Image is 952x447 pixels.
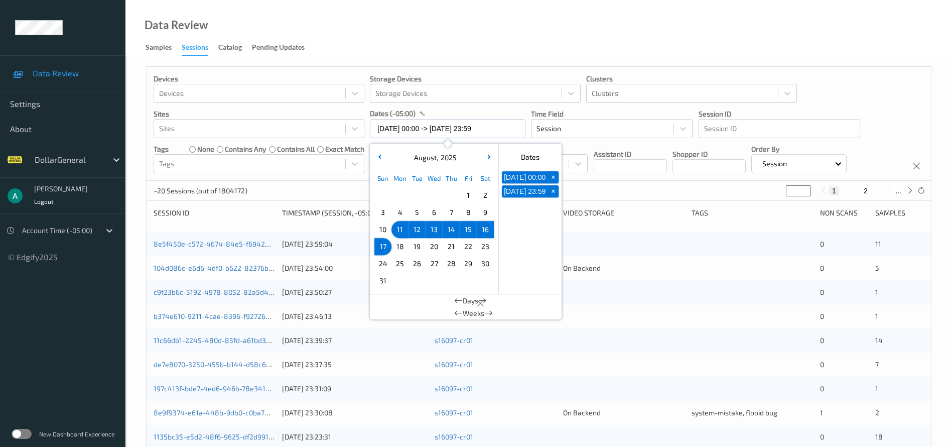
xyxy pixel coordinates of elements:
[443,221,460,238] div: Choose Thursday August 14 of 2025
[444,205,458,219] span: 7
[410,240,424,254] span: 19
[477,238,494,255] div: Choose Saturday August 23 of 2025
[460,204,477,221] div: Choose Friday August 08 of 2025
[282,432,428,442] div: [DATE] 23:23:31
[410,205,424,219] span: 5
[282,360,428,370] div: [DATE] 23:37:35
[154,408,294,417] a: 8e9f9374-e61a-448b-9db0-c0ba78e68d89
[154,312,289,320] a: b374e610-9211-4cae-8396-f92726a14074
[502,185,548,197] button: [DATE] 23:59
[376,205,390,219] span: 3
[444,240,458,254] span: 21
[325,144,364,154] label: exact match
[892,186,904,195] button: ...
[154,144,169,154] p: Tags
[435,408,473,417] a: s16097-cr01
[460,187,477,204] div: Choose Friday August 01 of 2025
[461,222,475,237] span: 15
[692,408,777,417] span: system-mistake, flooid bug
[460,221,477,238] div: Choose Friday August 15 of 2025
[427,222,441,237] span: 13
[444,222,458,237] span: 14
[412,153,457,163] div: ,
[409,255,426,272] div: Choose Tuesday August 26 of 2025
[409,272,426,289] div: Choose Tuesday September 02 of 2025
[393,240,407,254] span: 18
[820,240,824,248] span: 0
[438,153,457,162] span: 2025
[282,263,428,273] div: [DATE] 23:54:00
[751,144,847,154] p: Order By
[376,274,390,288] span: 31
[374,221,391,238] div: Choose Sunday August 10 of 2025
[875,264,879,272] span: 5
[409,187,426,204] div: Choose Tuesday July 29 of 2025
[820,288,824,296] span: 0
[393,205,407,219] span: 4
[875,360,879,369] span: 7
[548,171,559,183] button: +
[435,360,473,369] a: s16097-cr01
[875,336,883,345] span: 14
[478,188,492,202] span: 2
[154,264,293,272] a: 104d086c-e6d6-4df0-b622-82376b2144b0
[426,187,443,204] div: Choose Wednesday July 30 of 2025
[391,221,409,238] div: Choose Monday August 11 of 2025
[376,240,390,254] span: 17
[426,272,443,289] div: Choose Wednesday September 03 of 2025
[443,255,460,272] div: Choose Thursday August 28 of 2025
[370,74,581,84] p: Storage Devices
[460,238,477,255] div: Choose Friday August 22 of 2025
[820,264,824,272] span: 0
[563,263,685,273] div: On Backend
[563,408,685,418] div: On Backend
[154,336,288,345] a: 11c66db1-2245-480d-85fd-a61bd390821f
[154,360,294,369] a: de7e8070-3250-455b-b144-d58c61e4db3e
[699,109,860,119] p: Session ID
[548,172,559,183] span: +
[672,149,746,159] p: Shopper ID
[391,255,409,272] div: Choose Monday August 25 of 2025
[875,408,879,417] span: 2
[548,185,559,197] button: +
[427,240,441,254] span: 20
[391,272,409,289] div: Choose Monday September 01 of 2025
[426,221,443,238] div: Choose Wednesday August 13 of 2025
[426,170,443,187] div: Wed
[391,204,409,221] div: Choose Monday August 04 of 2025
[477,170,494,187] div: Sat
[182,42,208,56] div: Sessions
[374,255,391,272] div: Choose Sunday August 24 of 2025
[502,171,548,183] button: [DATE] 00:00
[875,384,878,393] span: 1
[478,222,492,237] span: 16
[410,222,424,237] span: 12
[463,308,484,318] span: Weeks
[478,257,492,271] span: 30
[460,170,477,187] div: Fri
[409,204,426,221] div: Choose Tuesday August 05 of 2025
[154,208,275,218] div: Session ID
[875,240,881,248] span: 11
[426,204,443,221] div: Choose Wednesday August 06 of 2025
[393,222,407,237] span: 11
[443,187,460,204] div: Choose Thursday July 31 of 2025
[427,205,441,219] span: 6
[197,144,214,154] label: none
[820,208,869,218] div: Non Scans
[225,144,266,154] label: contains any
[477,255,494,272] div: Choose Saturday August 30 of 2025
[154,240,293,248] a: 8e5f450e-c572-4674-84e5-f6942e13de34
[282,311,428,321] div: [DATE] 23:46:13
[409,221,426,238] div: Choose Tuesday August 12 of 2025
[443,204,460,221] div: Choose Thursday August 07 of 2025
[393,257,407,271] span: 25
[759,159,790,169] p: Session
[461,205,475,219] span: 8
[252,42,305,55] div: Pending Updates
[376,257,390,271] span: 24
[154,109,364,119] p: Sites
[391,187,409,204] div: Choose Monday July 28 of 2025
[374,272,391,289] div: Choose Sunday August 31 of 2025
[435,432,473,441] a: s16097-cr01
